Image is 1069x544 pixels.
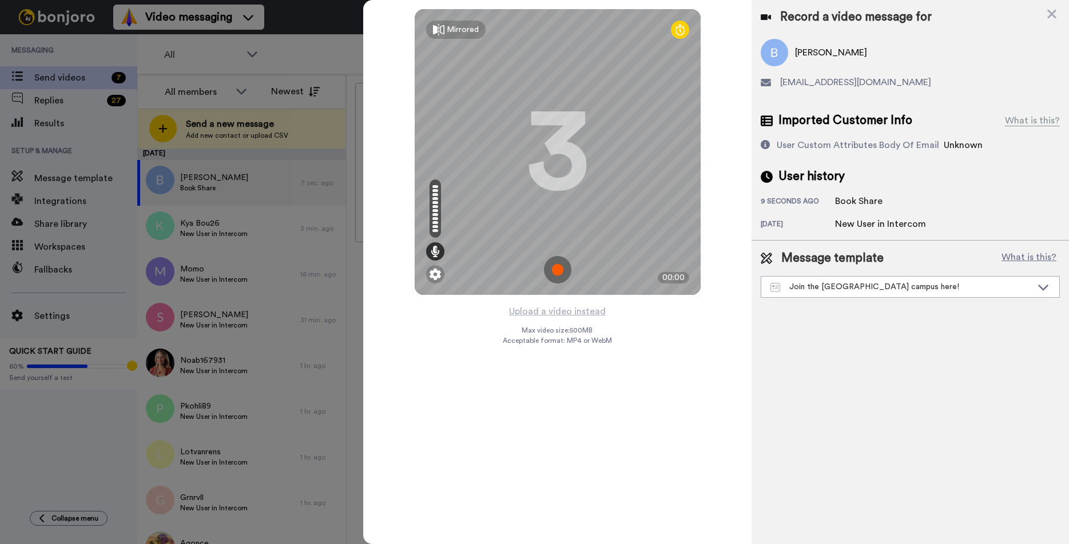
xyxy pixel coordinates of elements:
[544,256,571,283] img: ic_record_start.svg
[526,109,589,195] div: 3
[430,269,441,280] img: ic_gear.svg
[778,168,845,185] span: User history
[658,272,689,283] div: 00:00
[780,75,931,89] span: [EMAIL_ADDRESS][DOMAIN_NAME]
[778,112,912,129] span: Imported Customer Info
[761,197,835,208] div: 9 seconds ago
[998,250,1060,267] button: What is this?
[770,283,780,292] img: Message-temps.svg
[761,219,835,231] div: [DATE]
[770,281,1032,293] div: Join the [GEOGRAPHIC_DATA] campus here!
[1005,114,1060,127] div: What is this?
[944,141,983,150] span: Unknown
[835,217,926,231] div: New User in Intercom
[781,250,884,267] span: Message template
[777,138,939,152] div: User Custom Attributes Body Of Email
[506,304,609,319] button: Upload a video instead
[503,336,612,345] span: Acceptable format: MP4 or WebM
[522,326,593,335] span: Max video size: 500 MB
[835,194,892,208] div: Book Share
